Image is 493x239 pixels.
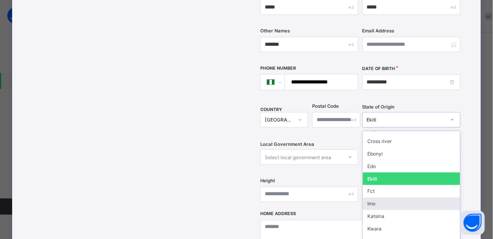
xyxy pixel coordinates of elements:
[260,107,282,112] span: COUNTRY
[363,185,460,198] div: Fct
[363,160,460,173] div: Edo
[461,211,485,235] button: Open asap
[260,66,296,71] label: Phone Number
[260,28,290,34] label: Other Names
[362,104,395,110] span: State of Origin
[260,141,314,147] span: Local Government Area
[363,223,460,235] div: Kwara
[265,117,294,123] div: [GEOGRAPHIC_DATA]
[363,210,460,223] div: Katsina
[363,147,460,160] div: Ebonyi
[367,117,446,123] div: Ekiti
[363,135,460,147] div: Cross river
[362,66,395,71] label: Date of Birth
[312,103,339,109] label: Postal Code
[362,28,394,34] label: Email Address
[363,198,460,210] div: Imo
[260,211,296,217] label: Home Address
[260,178,275,184] label: Height
[265,149,331,165] div: Select local government area
[363,173,460,185] div: Ekiti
